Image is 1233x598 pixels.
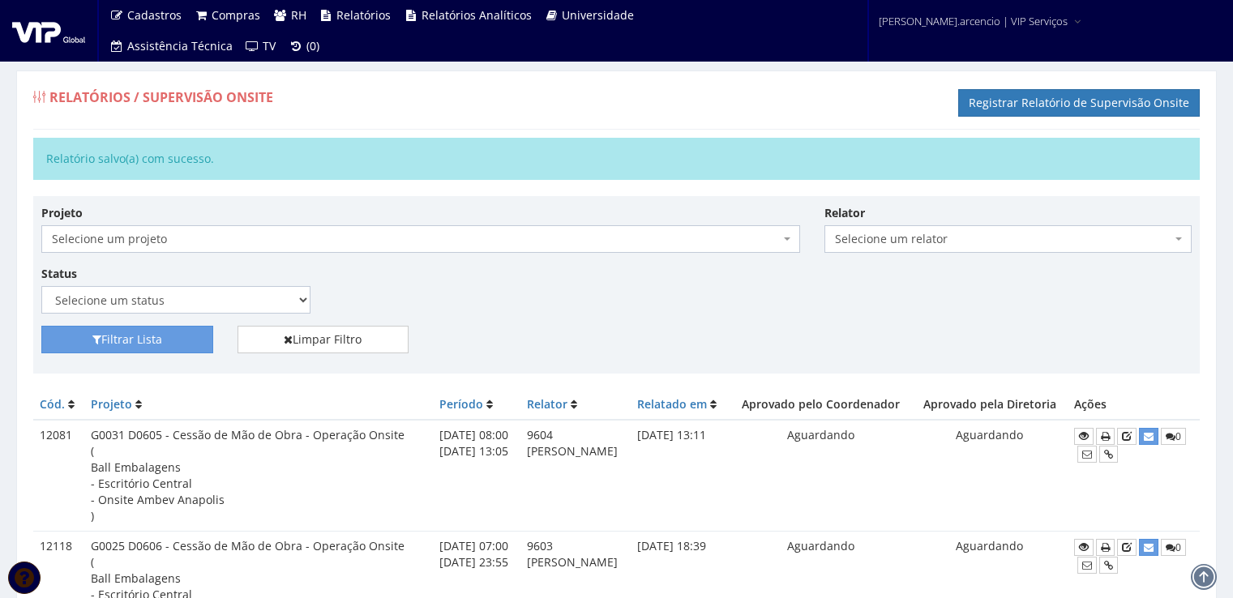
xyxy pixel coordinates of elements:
label: Relator [824,205,865,221]
a: Projeto [91,396,132,412]
td: [DATE] 13:11 [631,420,730,531]
a: Assistência Técnica [103,31,239,62]
span: Relatórios [336,7,391,23]
span: Universidade [562,7,634,23]
button: Enviar E-mail de Teste [1077,446,1097,463]
a: 0 [1161,539,1186,556]
div: Relatório salvo(a) com sucesso. [33,138,1200,180]
td: [DATE] 08:00 [DATE] 13:05 [433,420,520,531]
a: Relator [527,396,567,412]
th: Ações [1068,390,1200,420]
span: Relatórios Analíticos [422,7,532,23]
span: Selecione um relator [824,225,1192,253]
span: (0) [306,38,319,53]
button: Filtrar Lista [41,326,213,353]
th: Aprovado pelo Coordenador [730,390,912,420]
a: Limpar Filtro [238,326,409,353]
img: logo [12,19,85,43]
a: TV [239,31,283,62]
label: Status [41,266,77,282]
td: G0031 D0605 - Cessão de Mão de Obra - Operação Onsite ( Ball Embalagens - Escritório Central - On... [84,420,433,531]
span: [PERSON_NAME].arcencio | VIP Serviços [879,13,1068,29]
a: Período [439,396,483,412]
span: Selecione um relator [835,231,1171,247]
td: 9604 [PERSON_NAME] [520,420,631,531]
span: TV [263,38,276,53]
a: (0) [282,31,326,62]
span: Assistência Técnica [127,38,233,53]
th: Aprovado pela Diretoria [912,390,1068,420]
a: Registrar Relatório de Supervisão Onsite [958,89,1200,117]
td: Aguardando [730,420,912,531]
span: RH [291,7,306,23]
span: Relatórios / Supervisão Onsite [49,88,273,106]
label: Projeto [41,205,83,221]
a: 0 [1161,428,1186,445]
span: Cadastros [127,7,182,23]
span: Compras [212,7,260,23]
span: Selecione um projeto [41,225,800,253]
span: Selecione um projeto [52,231,780,247]
td: 12081 [33,420,84,531]
button: Enviar E-mail de Teste [1077,557,1097,574]
a: Relatado em [637,396,707,412]
td: Aguardando [912,420,1068,531]
a: Cód. [40,396,65,412]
